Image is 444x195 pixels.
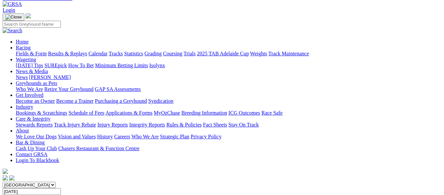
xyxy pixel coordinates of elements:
a: History [97,134,113,139]
a: 2025 TAB Adelaide Cup [197,51,249,56]
img: Search [3,28,22,34]
a: Fields & Form [16,51,47,56]
a: Fact Sheets [203,122,227,127]
a: News & Media [16,69,48,74]
a: We Love Our Dogs [16,134,57,139]
a: How To Bet [68,63,94,68]
a: Syndication [148,98,173,104]
a: Careers [114,134,130,139]
a: Who We Are [131,134,159,139]
a: Wagering [16,57,36,62]
a: Coursing [163,51,182,56]
a: Track Maintenance [269,51,309,56]
a: Industry [16,104,33,110]
img: logo-grsa-white.png [26,13,31,18]
div: News & Media [16,74,441,80]
img: GRSA [3,1,22,7]
a: Breeding Information [181,110,227,116]
a: Care & Integrity [16,116,51,122]
img: twitter.svg [9,175,14,181]
a: Results & Replays [48,51,87,56]
a: MyOzChase [154,110,180,116]
a: Home [16,39,29,44]
a: Trials [183,51,196,56]
a: Applications & Forms [105,110,152,116]
a: Bookings & Scratchings [16,110,67,116]
a: Racing [16,45,31,50]
a: News [16,74,28,80]
a: Grading [145,51,162,56]
input: Search [3,21,61,28]
a: Vision and Values [58,134,96,139]
a: ICG Outcomes [228,110,260,116]
div: Bar & Dining [16,146,441,152]
a: Chasers Restaurant & Function Centre [58,146,139,151]
a: Stay On Track [228,122,259,127]
a: Track Injury Rebate [54,122,96,127]
a: Stewards Reports [16,122,53,127]
a: [PERSON_NAME] [29,74,71,80]
a: Retire Your Greyhound [44,86,94,92]
div: Greyhounds as Pets [16,86,441,92]
a: Get Involved [16,92,43,98]
div: Get Involved [16,98,441,104]
div: Racing [16,51,441,57]
a: Strategic Plan [160,134,189,139]
a: Cash Up Your Club [16,146,57,151]
div: Wagering [16,63,441,69]
a: Become an Owner [16,98,55,104]
a: About [16,128,29,133]
a: Injury Reports [97,122,128,127]
a: Integrity Reports [129,122,165,127]
img: logo-grsa-white.png [3,169,8,174]
input: Select date [3,188,61,195]
a: Purchasing a Greyhound [95,98,147,104]
a: Become a Trainer [56,98,94,104]
button: Toggle navigation [3,14,24,21]
a: Race Safe [261,110,282,116]
a: [DATE] Tips [16,63,43,68]
a: Schedule of Fees [68,110,104,116]
a: Tracks [109,51,123,56]
a: Minimum Betting Limits [95,63,148,68]
a: Statistics [124,51,143,56]
a: Weights [250,51,267,56]
a: Who We Are [16,86,43,92]
a: Greyhounds as Pets [16,80,57,86]
a: Calendar [88,51,107,56]
a: SUREpick [44,63,67,68]
a: Privacy Policy [191,134,222,139]
div: Care & Integrity [16,122,441,128]
img: Close [5,14,22,20]
a: Contact GRSA [16,152,47,157]
img: facebook.svg [3,175,8,181]
a: Login [3,7,15,13]
a: Login To Blackbook [16,157,59,163]
a: Rules & Policies [166,122,202,127]
a: GAP SA Assessments [95,86,141,92]
div: About [16,134,441,140]
a: Bar & Dining [16,140,45,145]
a: Isolynx [149,63,165,68]
div: Industry [16,110,441,116]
